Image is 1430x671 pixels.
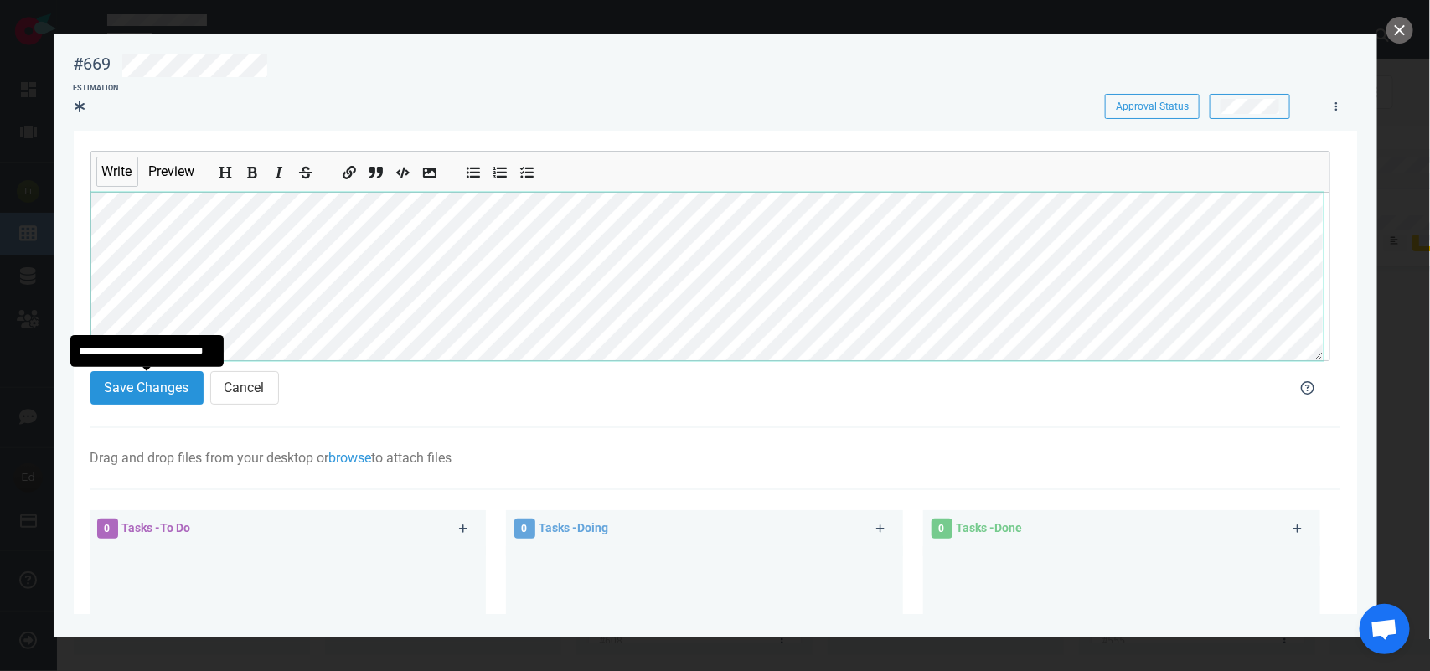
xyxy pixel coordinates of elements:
div: #669 [74,54,111,75]
button: Preview [143,157,201,187]
div: Estimation [74,83,119,95]
span: Tasks - Doing [539,521,609,534]
div: Aprire la chat [1360,604,1410,654]
a: browse [329,450,372,466]
span: to attach files [372,450,452,466]
button: Add image [420,160,440,178]
button: Insert a quote [366,160,386,178]
button: Add header [215,160,235,178]
span: 0 [97,519,118,539]
button: Insert code [393,160,413,178]
span: Tasks - Done [957,521,1023,534]
button: Save Changes [90,371,204,405]
button: Cancel [210,371,279,405]
span: 0 [514,519,535,539]
button: Add unordered list [463,160,483,178]
button: Add italic text [269,160,289,178]
button: Approval Status [1105,94,1200,119]
span: Drag and drop files from your desktop or [90,450,329,466]
button: Write [96,157,138,187]
button: Add ordered list [490,160,510,178]
button: Add checked list [517,160,537,178]
button: Add a link [339,160,359,178]
button: close [1386,17,1413,44]
button: Add bold text [242,160,262,178]
button: Add strikethrough text [296,160,316,178]
span: 0 [932,519,952,539]
span: Tasks - To Do [122,521,191,534]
